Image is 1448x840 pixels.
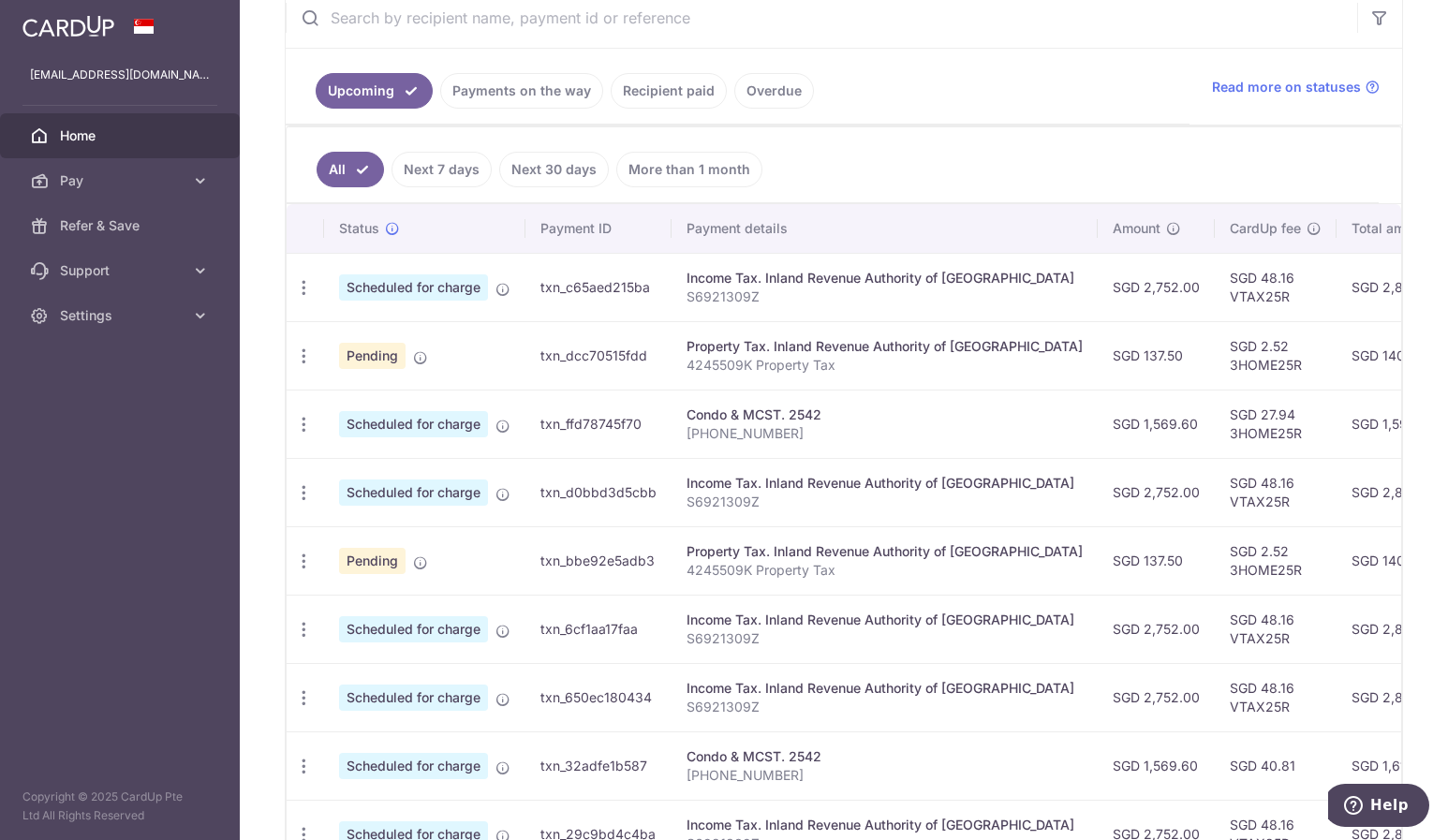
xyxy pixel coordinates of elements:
span: Amount [1113,219,1160,238]
img: CardUp [22,15,114,37]
div: Income Tax. Inland Revenue Authority of [GEOGRAPHIC_DATA] [687,611,1083,629]
td: SGD 137.50 [1098,526,1215,595]
span: Scheduled for charge [339,616,488,642]
span: Refer & Save [60,216,184,235]
td: txn_6cf1aa17faa [525,595,672,663]
span: Scheduled for charge [339,411,488,437]
span: Total amt. [1352,219,1413,238]
div: Property Tax. Inland Revenue Authority of [GEOGRAPHIC_DATA] [687,337,1083,356]
a: Recipient paid [611,73,727,109]
td: SGD 1,569.60 [1098,731,1215,800]
span: Pending [339,343,406,369]
span: Scheduled for charge [339,479,488,506]
th: Payment details [672,204,1098,253]
div: Income Tax. Inland Revenue Authority of [GEOGRAPHIC_DATA] [687,269,1083,287]
td: SGD 2,752.00 [1098,458,1215,526]
td: txn_d0bbd3d5cbb [525,458,672,526]
td: SGD 48.16 VTAX25R [1215,253,1337,321]
td: SGD 48.16 VTAX25R [1215,458,1337,526]
td: txn_ffd78745f70 [525,390,672,458]
a: All [317,152,384,187]
span: Support [60,261,184,280]
a: More than 1 month [616,152,762,187]
td: SGD 48.16 VTAX25R [1215,595,1337,663]
a: Payments on the way [440,73,603,109]
a: Next 7 days [392,152,492,187]
a: Next 30 days [499,152,609,187]
td: txn_650ec180434 [525,663,672,731]
a: Read more on statuses [1212,78,1380,96]
td: SGD 27.94 3HOME25R [1215,390,1337,458]
p: S6921309Z [687,493,1083,511]
span: Settings [60,306,184,325]
p: S6921309Z [687,698,1083,716]
div: Income Tax. Inland Revenue Authority of [GEOGRAPHIC_DATA] [687,679,1083,698]
td: SGD 40.81 [1215,731,1337,800]
span: Scheduled for charge [339,274,488,301]
iframe: Opens a widget where you can find more information [1328,784,1429,831]
td: SGD 2.52 3HOME25R [1215,321,1337,390]
td: SGD 48.16 VTAX25R [1215,663,1337,731]
div: Income Tax. Inland Revenue Authority of [GEOGRAPHIC_DATA] [687,816,1083,834]
p: [PHONE_NUMBER] [687,766,1083,785]
div: Condo & MCST. 2542 [687,747,1083,766]
span: Home [60,126,184,145]
td: SGD 2.52 3HOME25R [1215,526,1337,595]
td: SGD 137.50 [1098,321,1215,390]
span: Scheduled for charge [339,753,488,779]
div: Condo & MCST. 2542 [687,405,1083,424]
td: SGD 2,752.00 [1098,595,1215,663]
a: Upcoming [316,73,433,109]
td: txn_c65aed215ba [525,253,672,321]
span: Scheduled for charge [339,685,488,711]
span: Status [339,219,379,238]
th: Payment ID [525,204,672,253]
p: S6921309Z [687,629,1083,648]
p: 4245509K Property Tax [687,561,1083,580]
div: Property Tax. Inland Revenue Authority of [GEOGRAPHIC_DATA] [687,542,1083,561]
td: txn_bbe92e5adb3 [525,526,672,595]
span: Pay [60,171,184,190]
a: Overdue [734,73,814,109]
td: txn_dcc70515fdd [525,321,672,390]
span: CardUp fee [1230,219,1301,238]
p: 4245509K Property Tax [687,356,1083,375]
div: Income Tax. Inland Revenue Authority of [GEOGRAPHIC_DATA] [687,474,1083,493]
p: S6921309Z [687,287,1083,306]
td: SGD 1,569.60 [1098,390,1215,458]
p: [PHONE_NUMBER] [687,424,1083,443]
td: txn_32adfe1b587 [525,731,672,800]
td: SGD 2,752.00 [1098,253,1215,321]
td: SGD 2,752.00 [1098,663,1215,731]
span: Pending [339,548,406,574]
span: Read more on statuses [1212,78,1361,96]
p: [EMAIL_ADDRESS][DOMAIN_NAME] [30,66,210,84]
